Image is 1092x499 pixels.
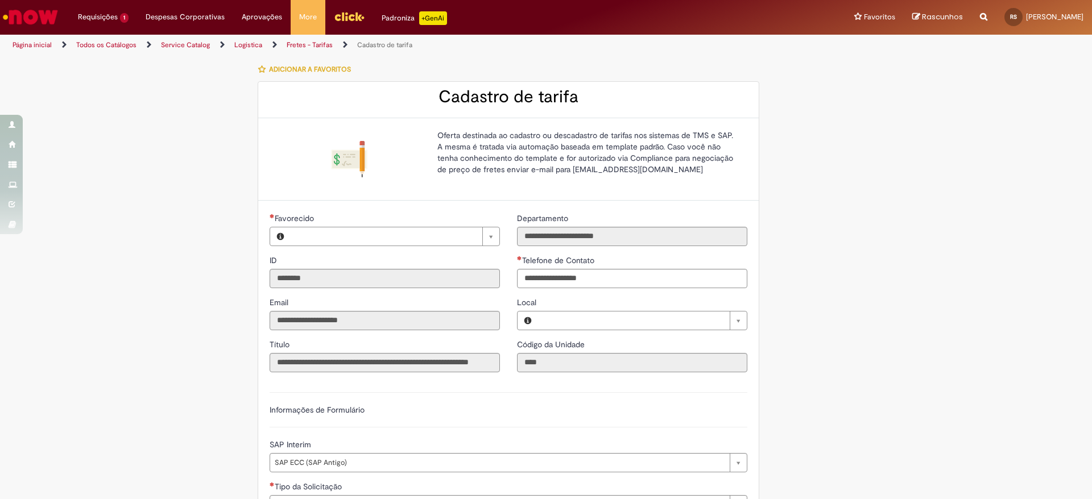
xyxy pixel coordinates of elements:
[269,65,351,74] span: Adicionar a Favoritos
[270,255,279,266] label: Somente leitura - ID
[1026,12,1083,22] span: [PERSON_NAME]
[270,214,275,218] span: Necessários
[146,11,225,23] span: Despesas Corporativas
[270,227,291,246] button: Favorecido, Visualizar este registro
[517,227,747,246] input: Departamento
[334,8,365,25] img: click_logo_yellow_360x200.png
[234,40,262,49] a: Logistica
[270,482,275,486] span: Necessários
[291,227,499,246] a: Limpar campo Favorecido
[518,311,538,330] button: Local, Visualizar este registro
[331,141,367,177] img: Cadastro de tarifa
[1010,13,1017,20] span: RS
[9,35,719,56] ul: Trilhas de página
[1,6,60,28] img: ServiceNow
[275,454,724,472] span: SAP ECC (SAP Antigo)
[270,353,500,372] input: Título
[242,11,282,23] span: Aprovações
[522,255,597,265] span: Telefone de Contato
[357,40,412,49] a: Cadastro de tarifa
[78,11,118,23] span: Requisições
[517,353,747,372] input: Código da Unidade
[517,269,747,288] input: Telefone de Contato
[912,12,963,23] a: Rascunhos
[419,11,447,25] p: +GenAi
[517,339,587,350] label: Somente leitura - Código da Unidade
[270,311,500,330] input: Email
[382,11,447,25] div: Padroniza
[864,11,895,23] span: Favoritos
[270,269,500,288] input: ID
[287,40,333,49] a: Fretes - Tarifas
[922,11,963,22] span: Rascunhos
[270,339,292,350] label: Somente leitura - Título
[517,213,570,224] label: Somente leitura - Departamento
[517,297,539,307] span: Local
[275,481,344,492] span: Tipo da Solicitação
[270,88,747,106] h2: Cadastro de tarifa
[437,130,739,175] p: Oferta destinada ao cadastro ou descadastro de tarifas nos sistemas de TMS e SAP. A mesma é trata...
[517,256,522,260] span: Obrigatório Preenchido
[76,40,136,49] a: Todos os Catálogos
[270,297,291,308] label: Somente leitura - Email
[517,213,570,223] span: Somente leitura - Departamento
[270,439,313,450] span: SAP Interim
[299,11,317,23] span: More
[258,57,357,81] button: Adicionar a Favoritos
[275,213,316,223] span: Necessários - Favorecido
[120,13,129,23] span: 1
[13,40,52,49] a: Página inicial
[161,40,210,49] a: Service Catalog
[538,311,747,330] a: Limpar campo Local
[270,405,365,415] label: Informações de Formulário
